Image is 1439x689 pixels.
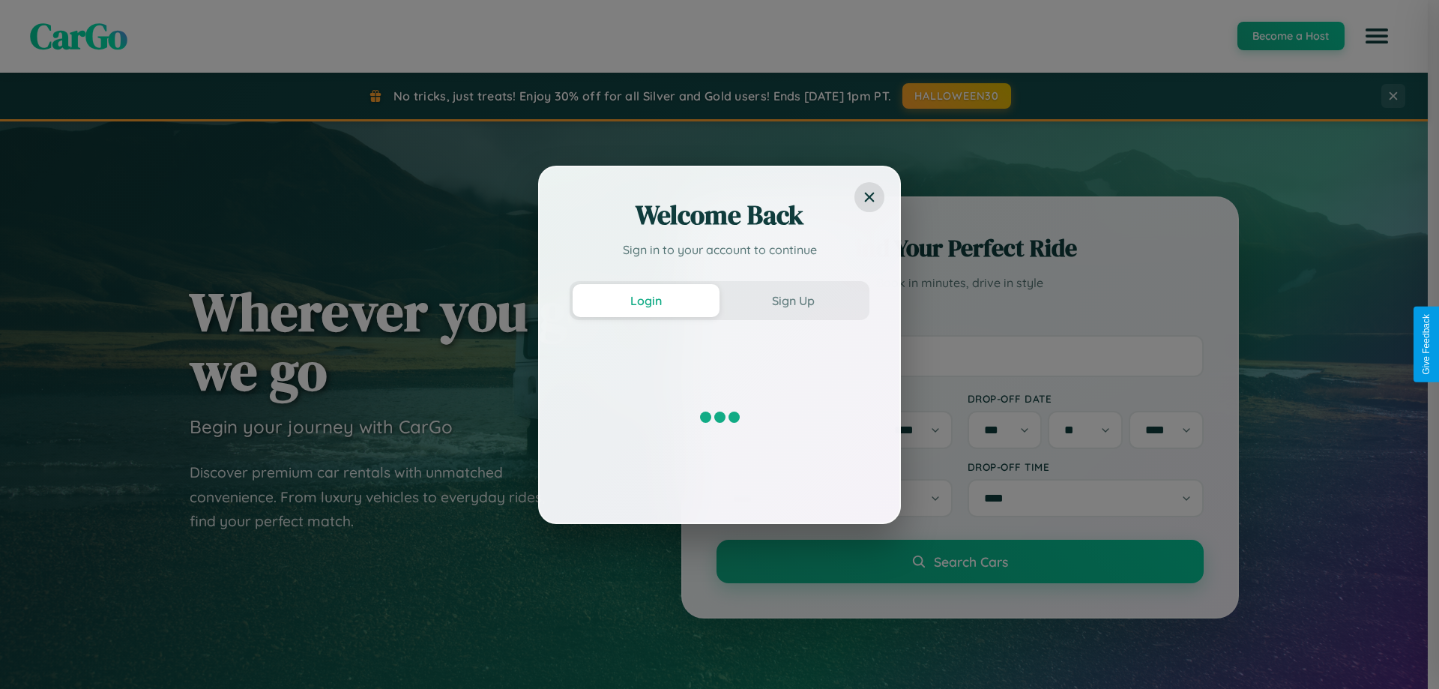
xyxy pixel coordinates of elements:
button: Login [573,284,719,317]
button: Sign Up [719,284,866,317]
p: Sign in to your account to continue [570,241,869,259]
div: Give Feedback [1421,314,1432,375]
iframe: Intercom live chat [15,638,51,674]
h2: Welcome Back [570,197,869,233]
